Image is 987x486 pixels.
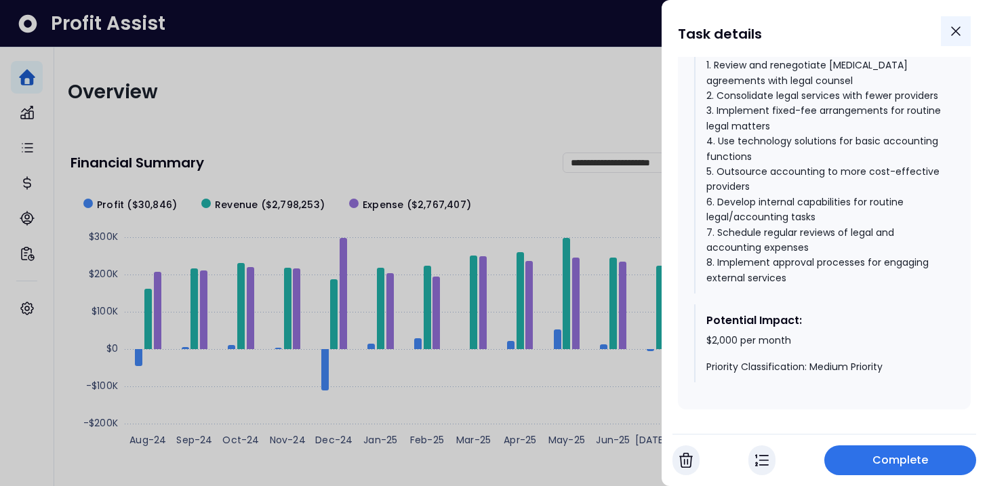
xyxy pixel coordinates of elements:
img: Cancel Task [679,452,693,468]
span: Complete [872,452,929,468]
div: Potential Impact: [706,312,944,329]
div: $2,000 per month Priority Classification: Medium Priority [706,334,944,374]
button: Complete [824,445,976,475]
button: Close [941,16,971,46]
img: In Progress [755,452,769,468]
h1: Task details [678,22,762,46]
